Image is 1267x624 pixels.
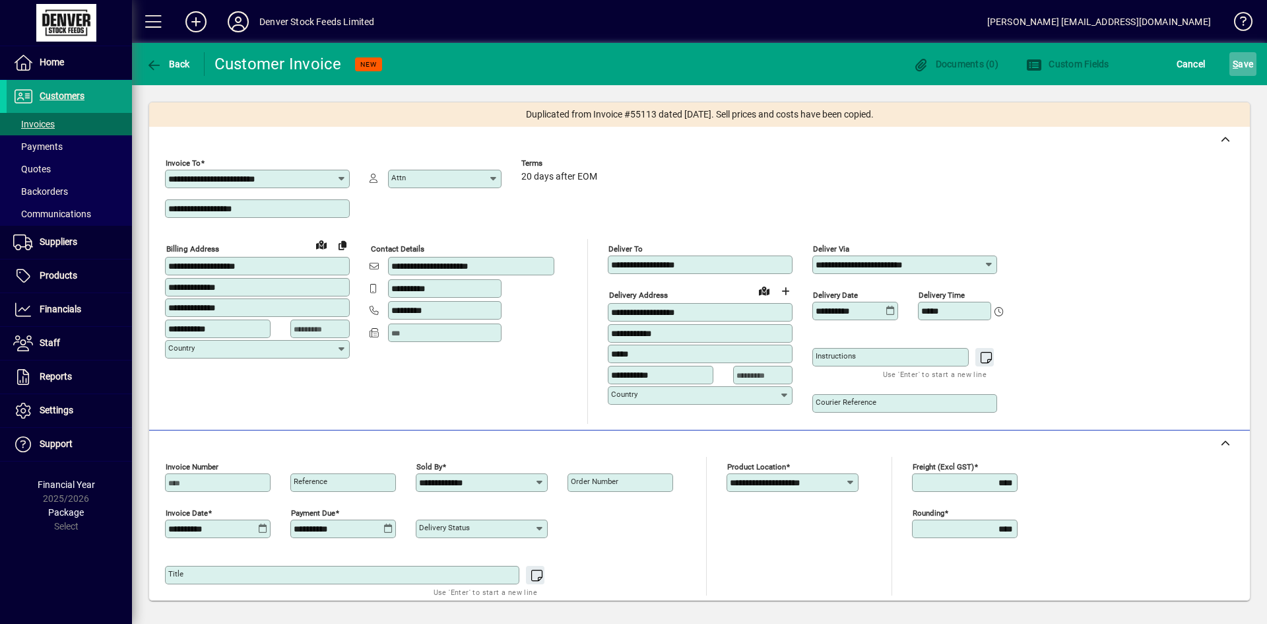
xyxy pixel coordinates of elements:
[434,584,537,600] mat-hint: Use 'Enter' to start a new line
[571,477,618,486] mat-label: Order number
[13,164,51,174] span: Quotes
[1026,59,1109,69] span: Custom Fields
[13,119,55,129] span: Invoices
[48,507,84,518] span: Package
[259,11,375,32] div: Denver Stock Feeds Limited
[1023,52,1113,76] button: Custom Fields
[7,203,132,225] a: Communications
[391,173,406,182] mat-label: Attn
[311,234,332,255] a: View on map
[7,394,132,427] a: Settings
[1233,59,1238,69] span: S
[813,291,858,300] mat-label: Delivery date
[1233,53,1253,75] span: ave
[38,479,95,490] span: Financial Year
[1177,53,1206,75] span: Cancel
[521,172,597,182] span: 20 days after EOM
[1229,52,1256,76] button: Save
[166,508,208,518] mat-label: Invoice date
[7,180,132,203] a: Backorders
[146,59,190,69] span: Back
[913,462,974,471] mat-label: Freight (excl GST)
[7,361,132,394] a: Reports
[816,398,876,407] mat-label: Courier Reference
[526,108,874,121] span: Duplicated from Invoice #55113 dated [DATE]. Sell prices and costs have been copied.
[883,366,987,382] mat-hint: Use 'Enter' to start a new line
[919,291,965,300] mat-label: Delivery time
[40,90,84,101] span: Customers
[727,462,786,471] mat-label: Product location
[611,390,637,399] mat-label: Country
[913,508,944,518] mat-label: Rounding
[360,60,377,69] span: NEW
[40,270,77,281] span: Products
[521,159,601,168] span: Terms
[175,10,217,34] button: Add
[987,11,1211,32] div: [PERSON_NAME] [EMAIL_ADDRESS][DOMAIN_NAME]
[7,135,132,158] a: Payments
[217,10,259,34] button: Profile
[166,462,218,471] mat-label: Invoice number
[7,158,132,180] a: Quotes
[754,280,775,301] a: View on map
[40,304,81,314] span: Financials
[419,523,470,532] mat-label: Delivery status
[7,260,132,293] a: Products
[13,209,91,219] span: Communications
[132,52,205,76] app-page-header-button: Back
[7,428,132,461] a: Support
[416,462,442,471] mat-label: Sold by
[1173,52,1209,76] button: Cancel
[168,343,195,353] mat-label: Country
[7,226,132,259] a: Suppliers
[913,59,998,69] span: Documents (0)
[294,477,327,486] mat-label: Reference
[40,438,73,449] span: Support
[608,244,643,254] mat-label: Deliver To
[7,46,132,79] a: Home
[7,113,132,135] a: Invoices
[332,234,353,256] button: Copy to Delivery address
[7,293,132,326] a: Financials
[1224,3,1251,46] a: Knowledge Base
[816,351,856,361] mat-label: Instructions
[40,405,73,415] span: Settings
[13,141,63,152] span: Payments
[13,186,68,197] span: Backorders
[775,281,796,302] button: Choose address
[143,52,193,76] button: Back
[40,57,64,67] span: Home
[7,327,132,360] a: Staff
[40,371,72,382] span: Reports
[214,53,342,75] div: Customer Invoice
[168,569,183,578] mat-label: Title
[909,52,1002,76] button: Documents (0)
[40,337,60,348] span: Staff
[166,158,201,168] mat-label: Invoice To
[813,244,849,254] mat-label: Deliver via
[40,236,77,247] span: Suppliers
[291,508,335,518] mat-label: Payment due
